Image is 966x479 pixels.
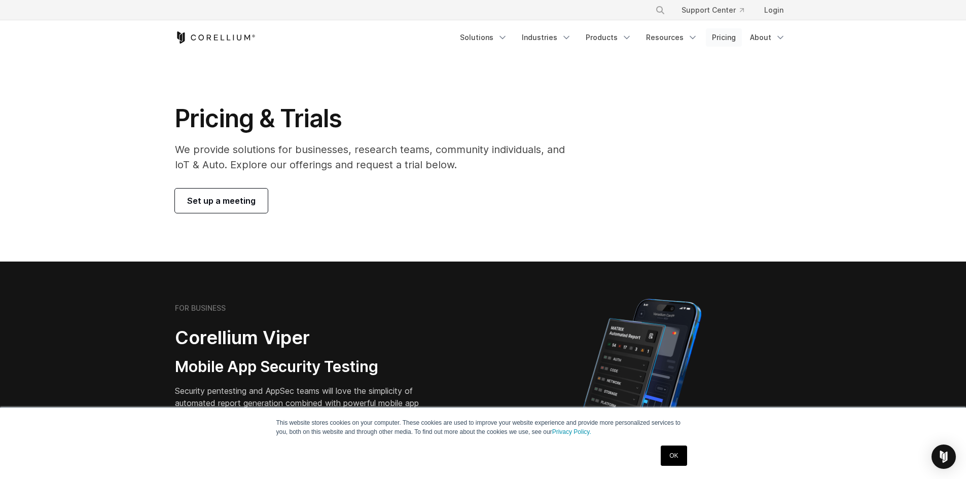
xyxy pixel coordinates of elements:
[640,28,704,47] a: Resources
[175,326,435,349] h2: Corellium Viper
[651,1,669,19] button: Search
[566,294,719,471] img: Corellium MATRIX automated report on iPhone showing app vulnerability test results across securit...
[673,1,752,19] a: Support Center
[175,103,579,134] h1: Pricing & Trials
[552,428,591,435] a: Privacy Policy.
[175,304,226,313] h6: FOR BUSINESS
[175,357,435,377] h3: Mobile App Security Testing
[706,28,742,47] a: Pricing
[187,195,256,207] span: Set up a meeting
[932,445,956,469] div: Open Intercom Messenger
[454,28,792,47] div: Navigation Menu
[516,28,578,47] a: Industries
[175,385,435,421] p: Security pentesting and AppSec teams will love the simplicity of automated report generation comb...
[661,446,687,466] a: OK
[756,1,792,19] a: Login
[454,28,514,47] a: Solutions
[643,1,792,19] div: Navigation Menu
[175,142,579,172] p: We provide solutions for businesses, research teams, community individuals, and IoT & Auto. Explo...
[580,28,638,47] a: Products
[276,418,690,436] p: This website stores cookies on your computer. These cookies are used to improve your website expe...
[744,28,792,47] a: About
[175,31,256,44] a: Corellium Home
[175,189,268,213] a: Set up a meeting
